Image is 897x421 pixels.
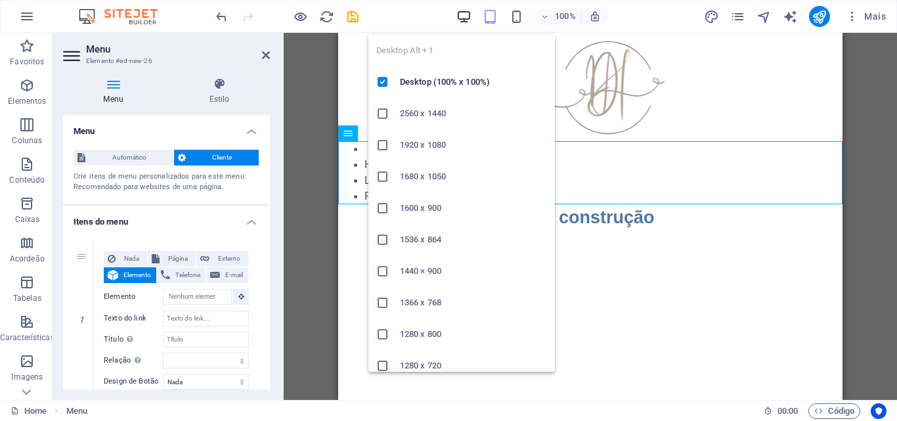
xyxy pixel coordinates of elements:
[104,267,156,283] button: Elemento
[74,150,173,166] button: Automático
[104,289,163,305] label: Elemento
[163,311,249,326] input: Texto do link...
[589,11,601,22] i: Ao redimensionar, ajusta automaticamente o nível de zoom para caber no dispositivo escolhido.
[400,232,547,248] h6: 1536 x 864
[809,6,830,27] button: publish
[10,56,44,67] p: Favoritos
[72,315,91,325] em: 1
[104,374,163,389] label: Design de Botão
[174,267,202,283] span: Telefone
[86,55,244,67] h3: Elemento #ed-new-26
[66,403,87,419] nav: breadcrumb
[846,10,886,23] span: Mais
[9,175,45,185] p: Conteúdo
[400,295,547,311] h6: 1366 x 768
[400,137,547,153] h6: 1920 x 1080
[400,74,547,90] h6: Desktop (100% x 100%)
[11,372,43,382] p: Imagens
[8,96,46,106] p: Elementos
[704,9,719,24] i: Design (Ctrl+Alt+Y)
[400,263,547,279] h6: 1440 × 900
[196,251,248,267] button: Externo
[213,9,229,24] button: undo
[11,403,47,419] a: Clique para cancelar a seleção. Clique duas vezes para abrir as Páginas
[89,150,169,166] span: Automático
[345,9,361,24] button: save
[704,9,720,24] button: design
[104,251,147,267] button: Nada
[400,326,547,342] h6: 1280 x 800
[400,358,547,374] h6: 1280 x 720
[783,9,799,24] button: text_generator
[214,9,229,24] i: Desfazer: Alterar itens do menu (Ctrl+Z)
[13,293,41,303] p: Tabelas
[148,251,196,267] button: Página
[120,251,143,267] span: Nada
[345,9,361,24] i: Salvar (Ctrl+S)
[319,9,334,24] i: Recarregar página
[224,267,244,283] span: E-mail
[63,206,270,230] h4: Itens do menu
[169,78,270,105] h4: Estilo
[555,9,576,24] h6: 100%
[104,353,163,368] label: Relação
[157,267,206,283] button: Telefone
[841,6,891,27] button: Mais
[730,9,746,24] button: pages
[783,9,798,24] i: AI Writer
[86,43,270,55] h2: Menu
[292,9,308,24] button: Clique aqui para sair do modo de visualização e continuar editando
[535,9,582,24] button: 100%
[730,9,745,24] i: Páginas (Ctrl+Alt+S)
[814,403,854,419] span: Código
[400,169,547,185] h6: 1680 x 1050
[764,403,799,419] h6: Tempo de sessão
[777,403,798,419] span: 00 00
[400,106,547,122] h6: 2560 x 1440
[400,200,547,216] h6: 1600 x 900
[318,9,334,24] button: reload
[12,135,42,146] p: Colunas
[808,403,860,419] button: Código
[74,171,259,193] div: Crie itens de menu personalizados para este menu. Recomendado para websites de uma página.
[122,267,152,283] span: Elemento
[76,9,174,24] img: Editor Logo
[163,289,232,305] input: Nenhum elemento escolhido
[163,332,249,347] input: Título
[756,9,772,24] button: navigator
[174,150,259,166] button: Cliente
[10,254,45,264] p: Acordeão
[164,251,192,267] span: Página
[206,267,248,283] button: E-mail
[15,214,40,225] p: Caixas
[756,9,772,24] i: Navegador
[871,403,886,419] button: Usercentrics
[787,406,789,416] span: :
[104,311,163,326] label: Texto do link
[66,403,87,419] span: Clique para selecionar. Clique duas vezes para editar
[63,116,270,139] h4: Menu
[63,78,169,105] h4: Menu
[104,332,163,347] label: Título
[190,150,255,166] span: Cliente
[213,251,244,267] span: Externo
